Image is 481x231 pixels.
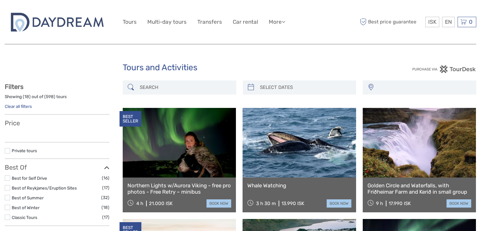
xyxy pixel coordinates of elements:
[149,201,173,206] div: 21.000 ISK
[127,182,231,195] a: Northern Lights w/Aurora Viking - free pro photos - Free Retry – minibus
[468,19,473,25] span: 0
[207,199,231,208] a: book now
[102,184,109,191] span: (17)
[102,174,109,182] span: (16)
[367,182,471,195] a: Golden Circle and Waterfalls, with Friðheimar Farm and Kerið in small group
[247,182,351,189] a: Whale Watching
[5,9,109,35] img: 2722-c67f3ee1-da3f-448a-ae30-a82a1b1ec634_logo_big.jpg
[428,19,436,25] span: ISK
[233,17,258,27] a: Car rental
[5,94,109,103] div: Showing ( ) out of ( ) tours
[442,17,455,27] div: EN
[256,201,276,206] span: 3 h 30 m
[197,17,222,27] a: Transfers
[12,205,40,210] a: Best of Winter
[12,215,37,220] a: Classic Tours
[5,119,109,127] h3: Price
[24,94,29,100] label: 18
[136,201,143,206] span: 4 h
[12,148,37,153] a: Private tours
[327,199,351,208] a: book now
[376,201,383,206] span: 9 h
[102,204,109,211] span: (18)
[123,17,137,27] a: Tours
[46,94,54,100] label: 598
[269,17,285,27] a: More
[358,17,424,27] span: Best price guarantee
[12,185,77,190] a: Best of Reykjanes/Eruption Sites
[389,201,411,206] div: 17.990 ISK
[5,83,23,91] strong: Filters
[447,199,471,208] a: book now
[281,201,304,206] div: 13.990 ISK
[137,82,233,93] input: SEARCH
[12,195,44,200] a: Best of Summer
[120,111,141,127] div: BEST SELLER
[257,82,353,93] input: SELECT DATES
[5,164,109,171] h3: Best Of
[102,214,109,221] span: (17)
[101,194,109,201] span: (32)
[412,65,476,73] img: PurchaseViaTourDesk.png
[12,176,47,181] a: Best for Self Drive
[123,63,359,73] h1: Tours and Activities
[147,17,187,27] a: Multi-day tours
[5,104,32,109] a: Clear all filters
